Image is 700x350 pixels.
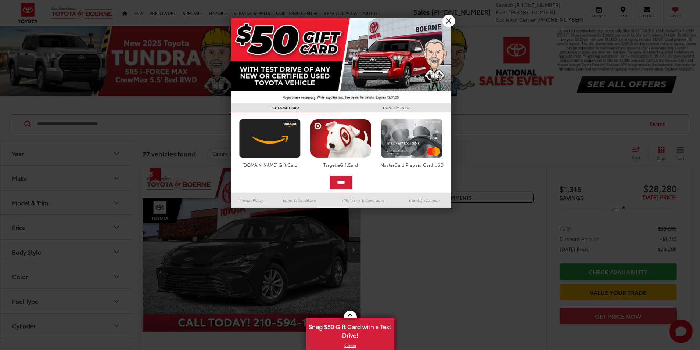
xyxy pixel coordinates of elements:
a: Terms & Conditions [272,196,328,205]
span: Snag $50 Gift Card with a Test Drive! [307,319,394,341]
div: Target eGiftCard [308,162,373,168]
img: 42635_top_851395.jpg [231,18,451,103]
div: MasterCard Prepaid Card USD [379,162,444,168]
h3: CONFIRM INFO [341,103,451,112]
img: mastercard.png [379,119,444,158]
a: Privacy Policy [231,196,272,205]
h3: CHOOSE CARD [231,103,341,112]
img: targetcard.png [308,119,373,158]
a: SMS Terms & Conditions [328,196,398,205]
a: Brand Disclaimers [398,196,451,205]
div: [DOMAIN_NAME] Gift Card [237,162,302,168]
img: amazoncard.png [237,119,302,158]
